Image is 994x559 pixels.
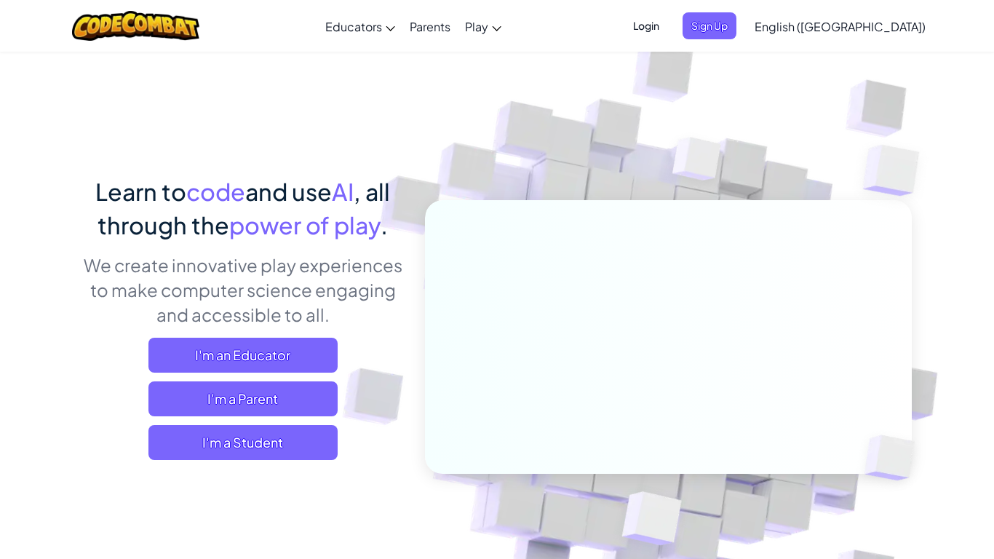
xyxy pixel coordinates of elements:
button: I'm a Student [148,425,338,460]
span: English ([GEOGRAPHIC_DATA]) [755,19,926,34]
span: Educators [325,19,382,34]
button: Sign Up [683,12,736,39]
span: Learn to [95,177,186,206]
a: Play [458,7,509,46]
span: and use [245,177,332,206]
a: Parents [402,7,458,46]
img: CodeCombat logo [72,11,199,41]
a: Educators [318,7,402,46]
button: Login [624,12,668,39]
span: AI [332,177,354,206]
a: English ([GEOGRAPHIC_DATA]) [747,7,933,46]
img: Overlap cubes [840,405,950,511]
span: power of play [229,210,381,239]
p: We create innovative play experiences to make computer science engaging and accessible to all. [82,253,403,327]
a: I'm an Educator [148,338,338,373]
img: Overlap cubes [645,108,750,217]
span: code [186,177,245,206]
a: I'm a Parent [148,381,338,416]
span: Play [465,19,488,34]
img: Overlap cubes [834,109,960,232]
span: . [381,210,388,239]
